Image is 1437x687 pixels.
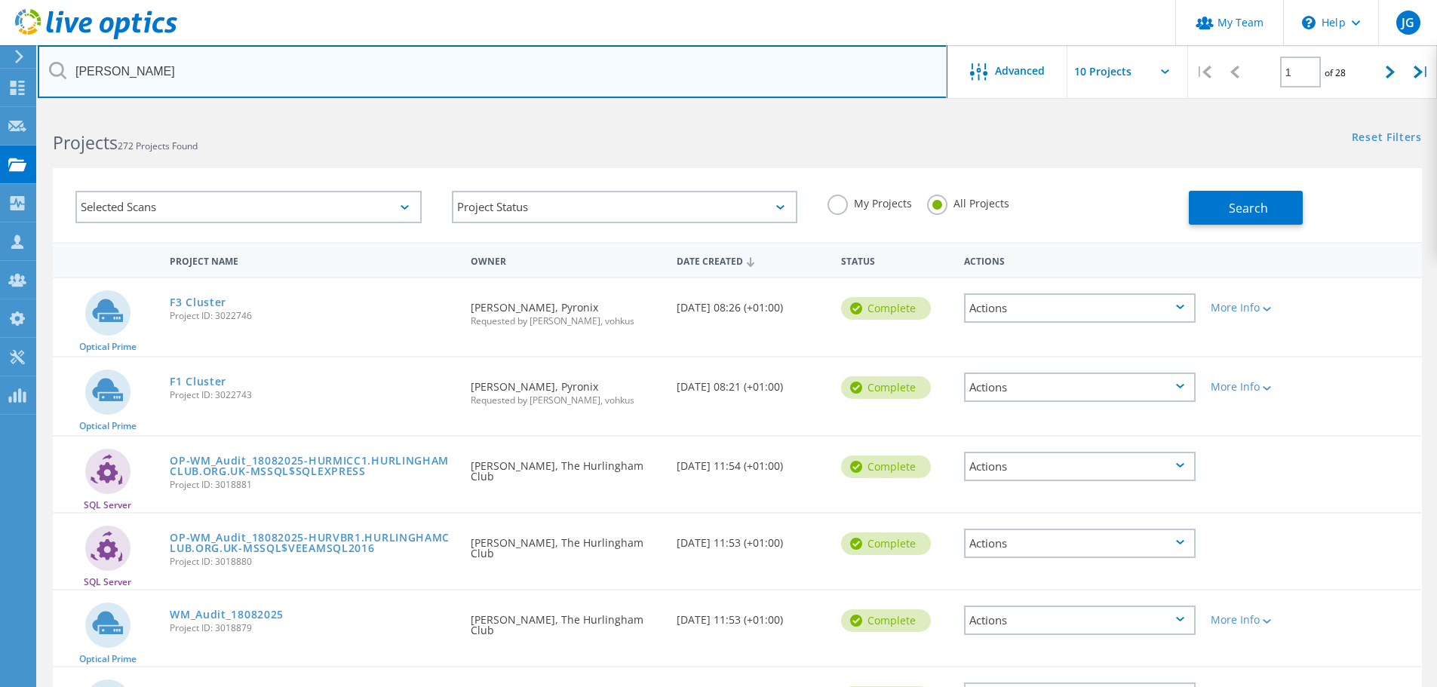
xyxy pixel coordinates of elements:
span: Optical Prime [79,655,137,664]
input: Search projects by name, owner, ID, company, etc [38,45,947,98]
span: Requested by [PERSON_NAME], vohkus [471,396,661,405]
div: Complete [841,297,931,320]
a: Live Optics Dashboard [15,32,177,42]
a: F3 Cluster [170,297,226,308]
div: Project Name [162,246,463,274]
div: [PERSON_NAME], Pyronix [463,357,668,420]
span: Project ID: 3018881 [170,480,456,489]
div: | [1188,45,1219,99]
a: Reset Filters [1352,132,1422,145]
div: [DATE] 11:53 (+01:00) [669,590,834,640]
div: Actions [964,606,1196,635]
span: Requested by [PERSON_NAME], vohkus [471,317,661,326]
span: SQL Server [84,501,131,510]
div: [DATE] 11:54 (+01:00) [669,437,834,486]
label: My Projects [828,195,912,209]
span: Project ID: 3018880 [170,557,456,566]
span: Optical Prime [79,342,137,351]
span: JG [1402,17,1414,29]
span: Optical Prime [79,422,137,431]
div: [DATE] 08:21 (+01:00) [669,357,834,407]
div: [DATE] 11:53 (+01:00) [669,514,834,563]
div: [PERSON_NAME], The Hurlingham Club [463,590,668,651]
span: Advanced [995,66,1045,76]
div: [DATE] 08:26 (+01:00) [669,278,834,328]
div: Selected Scans [75,191,422,223]
div: More Info [1211,302,1305,313]
div: [PERSON_NAME], The Hurlingham Club [463,514,668,574]
span: of 28 [1325,66,1346,79]
span: SQL Server [84,578,131,587]
div: Actions [956,246,1203,274]
a: WM_Audit_18082025 [170,609,284,620]
div: Complete [841,455,931,478]
span: Project ID: 3022743 [170,391,456,400]
div: Complete [841,609,931,632]
span: Project ID: 3018879 [170,624,456,633]
b: Projects [53,130,118,155]
a: F1 Cluster [170,376,226,387]
div: Complete [841,376,931,399]
div: Actions [964,452,1196,481]
a: OP-WM_Audit_18082025-HURVBR1.HURLINGHAMCLUB.ORG.UK-MSSQL$VEEAMSQL2016 [170,532,456,554]
div: Date Created [669,246,834,274]
div: More Info [1211,382,1305,392]
div: Actions [964,293,1196,323]
span: Project ID: 3022746 [170,311,456,320]
div: Actions [964,529,1196,558]
div: Project Status [452,191,798,223]
label: All Projects [927,195,1009,209]
svg: \n [1302,16,1316,29]
div: Status [834,246,956,274]
div: [PERSON_NAME], Pyronix [463,278,668,341]
div: Complete [841,532,931,555]
div: More Info [1211,615,1305,625]
div: Owner [463,246,668,274]
div: Actions [964,373,1196,402]
span: Search [1229,200,1268,216]
div: | [1406,45,1437,99]
button: Search [1189,191,1303,225]
span: 272 Projects Found [118,140,198,152]
a: OP-WM_Audit_18082025-HURMICC1.HURLINGHAMCLUB.ORG.UK-MSSQL$SQLEXPRESS [170,455,456,477]
div: [PERSON_NAME], The Hurlingham Club [463,437,668,497]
